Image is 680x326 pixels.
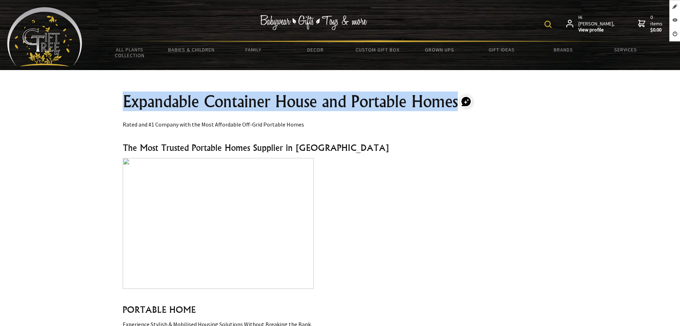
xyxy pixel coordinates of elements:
[99,42,161,63] a: All Plants Collection
[470,42,532,57] a: Gift Ideas
[123,93,558,110] h1: Expandable Container House and Portable Homes
[544,21,552,28] img: product search
[578,14,615,33] span: Hi [PERSON_NAME],
[123,142,558,153] h3: The Most Trusted Portable Homes Supplier in [GEOGRAPHIC_DATA]
[161,42,222,57] a: Babies & Children
[578,27,615,33] strong: View profile
[347,42,409,57] a: Custom Gift Box
[7,7,82,66] img: Babyware - Gifts - Toys and more...
[638,14,664,33] a: 0 items$0.00
[566,14,615,33] a: Hi [PERSON_NAME],View profile
[123,304,558,315] h3: PORTABLE HOME
[409,42,470,57] a: Grown Ups
[284,42,346,57] a: Decor
[595,42,656,57] a: Services
[260,15,367,30] img: Babywear - Gifts - Toys & more
[123,120,558,129] p: Rated and #1 Company with the Most Affordable Off-Grid Portable Homes
[533,42,595,57] a: Brands
[650,27,664,33] strong: $0.00
[222,42,284,57] a: Family
[650,14,664,33] span: 0 items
